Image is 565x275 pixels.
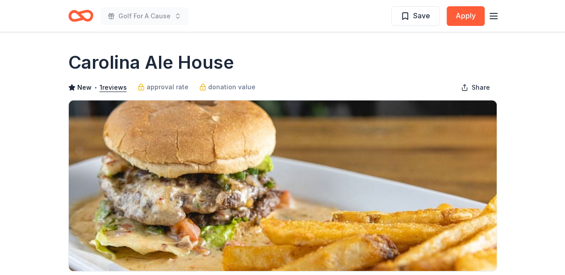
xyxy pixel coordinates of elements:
[447,6,485,26] button: Apply
[100,7,188,25] button: Golf For A Cause
[391,6,439,26] button: Save
[77,82,92,93] span: New
[199,82,255,92] a: donation value
[69,100,497,271] img: Image for Carolina Ale House
[68,50,234,75] h1: Carolina Ale House
[208,82,255,92] span: donation value
[472,82,490,93] span: Share
[138,82,188,92] a: approval rate
[454,79,497,96] button: Share
[68,5,93,26] a: Home
[413,10,430,21] span: Save
[94,84,97,91] span: •
[118,11,171,21] span: Golf For A Cause
[146,82,188,92] span: approval rate
[100,82,127,93] button: 1reviews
